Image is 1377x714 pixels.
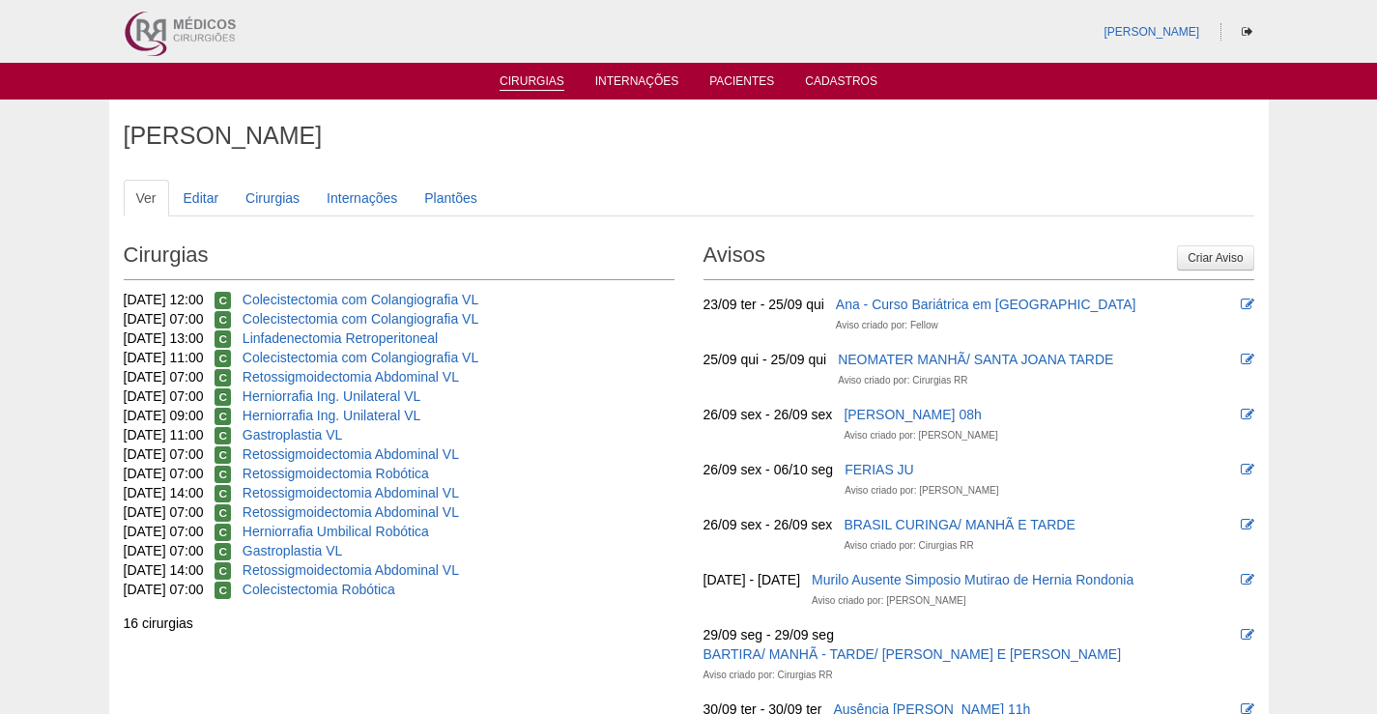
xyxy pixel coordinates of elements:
a: Colecistectomia com Colangiografia VL [243,292,478,307]
h2: Cirurgias [124,236,674,280]
span: Confirmada [215,350,231,367]
a: Colecistectomia Robótica [243,582,395,597]
span: [DATE] 12:00 [124,292,204,307]
i: Editar [1241,573,1254,586]
a: Gastroplastia VL [243,427,343,443]
span: [DATE] 14:00 [124,562,204,578]
a: Criar Aviso [1177,245,1253,271]
span: [DATE] 13:00 [124,330,204,346]
span: Confirmada [215,582,231,599]
a: Herniorrafia Ing. Unilateral VL [243,408,420,423]
span: Confirmada [215,485,231,502]
i: Editar [1241,628,1254,642]
span: [DATE] 07:00 [124,369,204,385]
span: [DATE] 11:00 [124,350,204,365]
a: Cirurgias [500,74,564,91]
a: Retossigmoidectomia Abdominal VL [243,446,459,462]
i: Editar [1241,408,1254,421]
span: Confirmada [215,504,231,522]
div: 26/09 sex - 26/09 sex [703,515,833,534]
span: [DATE] 07:00 [124,543,204,558]
div: Aviso criado por: Fellow [836,316,938,335]
span: Confirmada [215,330,231,348]
i: Editar [1241,518,1254,531]
div: Aviso criado por: Cirurgias RR [838,371,967,390]
span: Confirmada [215,524,231,541]
div: 29/09 seg - 29/09 seg [703,625,834,644]
a: Retossigmoidectomia Abdominal VL [243,485,459,500]
div: 23/09 ter - 25/09 qui [703,295,824,314]
a: BRASIL CURINGA/ MANHÃ E TARDE [844,517,1075,532]
span: [DATE] 07:00 [124,388,204,404]
span: Confirmada [215,427,231,444]
a: NEOMATER MANHÃ/ SANTA JOANA TARDE [838,352,1113,367]
a: Retossigmoidectomia Abdominal VL [243,562,459,578]
a: Retossigmoidectomia Robótica [243,466,429,481]
span: [DATE] 09:00 [124,408,204,423]
a: Gastroplastia VL [243,543,343,558]
a: [PERSON_NAME] 08h [844,407,981,422]
div: [DATE] - [DATE] [703,570,801,589]
a: Internações [595,74,679,94]
span: Confirmada [215,292,231,309]
div: 16 cirurgias [124,614,674,633]
a: Ver [124,180,169,216]
span: Confirmada [215,543,231,560]
a: Murilo Ausente Simposio Mutirao de Hernia Rondonia [812,572,1133,587]
a: Retossigmoidectomia Abdominal VL [243,504,459,520]
span: Confirmada [215,311,231,328]
a: Cirurgias [233,180,312,216]
a: Cadastros [805,74,877,94]
span: [DATE] 07:00 [124,446,204,462]
div: Aviso criado por: [PERSON_NAME] [844,426,997,445]
a: Plantões [412,180,489,216]
span: [DATE] 07:00 [124,524,204,539]
span: [DATE] 14:00 [124,485,204,500]
a: Internações [314,180,410,216]
span: [DATE] 11:00 [124,427,204,443]
div: 25/09 qui - 25/09 qui [703,350,827,369]
div: Aviso criado por: [PERSON_NAME] [812,591,965,611]
i: Editar [1241,298,1254,311]
div: Aviso criado por: [PERSON_NAME] [845,481,998,500]
span: Confirmada [215,388,231,406]
i: Editar [1241,463,1254,476]
span: [DATE] 07:00 [124,582,204,597]
i: Sair [1242,26,1252,38]
span: Confirmada [215,408,231,425]
span: Confirmada [215,562,231,580]
a: Pacientes [709,74,774,94]
a: [PERSON_NAME] [1104,25,1199,39]
a: Colecistectomia com Colangiografia VL [243,350,478,365]
span: Confirmada [215,369,231,386]
a: Editar [171,180,232,216]
a: Retossigmoidectomia Abdominal VL [243,369,459,385]
a: Herniorrafia Umbilical Robótica [243,524,429,539]
a: BARTIRA/ MANHÃ - TARDE/ [PERSON_NAME] E [PERSON_NAME] [703,646,1122,662]
h1: [PERSON_NAME] [124,124,1254,148]
a: Herniorrafia Ing. Unilateral VL [243,388,420,404]
h2: Avisos [703,236,1254,280]
span: [DATE] 07:00 [124,311,204,327]
div: 26/09 sex - 26/09 sex [703,405,833,424]
a: Linfadenectomia Retroperitoneal [243,330,438,346]
div: Aviso criado por: Cirurgias RR [844,536,973,556]
span: [DATE] 07:00 [124,466,204,481]
a: FERIAS JU [845,462,914,477]
i: Editar [1241,353,1254,366]
a: Colecistectomia com Colangiografia VL [243,311,478,327]
span: [DATE] 07:00 [124,504,204,520]
span: Confirmada [215,446,231,464]
div: 26/09 sex - 06/10 seg [703,460,834,479]
span: Confirmada [215,466,231,483]
div: Aviso criado por: Cirurgias RR [703,666,833,685]
a: Ana - Curso Bariátrica em [GEOGRAPHIC_DATA] [836,297,1136,312]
